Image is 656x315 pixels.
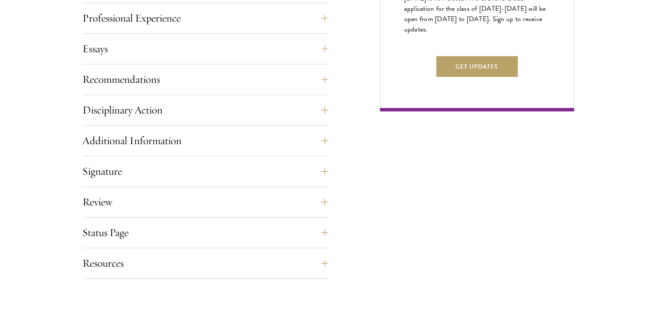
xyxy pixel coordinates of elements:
button: Resources [82,253,328,274]
button: Status Page [82,222,328,243]
button: Signature [82,161,328,182]
button: Get Updates [436,56,518,77]
button: Recommendations [82,69,328,90]
button: Disciplinary Action [82,100,328,120]
button: Review [82,192,328,212]
button: Additional Information [82,130,328,151]
button: Professional Experience [82,8,328,28]
button: Essays [82,38,328,59]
